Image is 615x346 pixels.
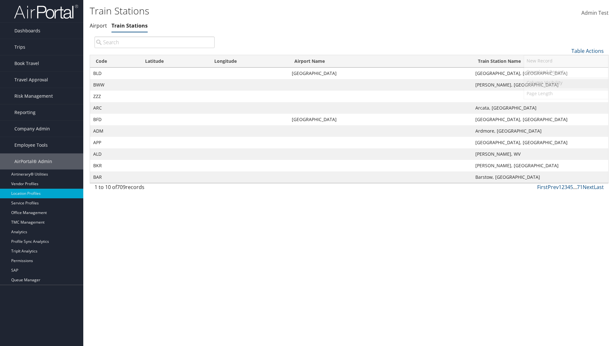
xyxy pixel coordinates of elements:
[524,66,608,77] a: Download Report
[14,88,53,104] span: Risk Management
[524,88,608,99] a: Page Length
[14,121,50,137] span: Company Admin
[14,23,40,39] span: Dashboards
[14,104,36,120] span: Reporting
[524,55,608,66] a: New Record
[14,39,25,55] span: Trips
[14,137,48,153] span: Employee Tools
[14,153,52,169] span: AirPortal® Admin
[14,4,78,19] img: airportal-logo.png
[14,55,39,71] span: Book Travel
[14,72,48,88] span: Travel Approval
[524,77,608,88] a: Column Visibility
